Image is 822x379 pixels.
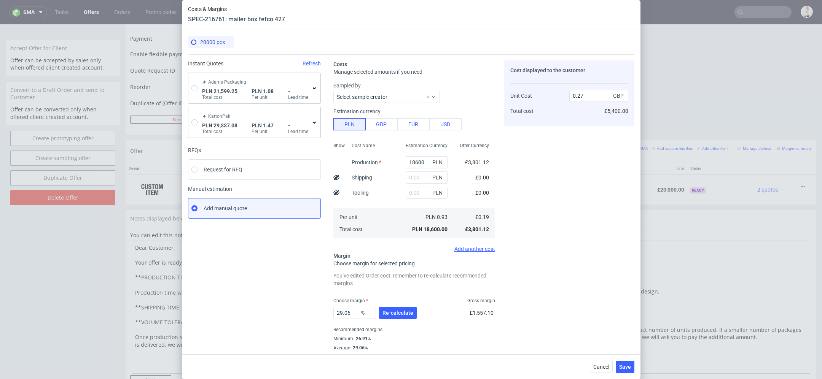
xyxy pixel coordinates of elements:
div: You’ve edited Order cost, remember to re-calculate recommended margins [333,270,495,289]
span: Per unit [339,214,358,220]
label: Sampled by [333,82,495,89]
th: Quant. [424,138,464,151]
p: Offer can be converted only when offered client created account. [10,81,115,96]
div: Minimum : [333,334,495,343]
a: Duplicate Offer [10,146,115,161]
th: ID [218,138,264,151]
span: Manage selected amounts if you need [333,69,422,75]
input: Save [130,351,171,359]
span: GBP [612,90,627,101]
td: Payment [130,8,262,25]
td: £1.00 [464,150,505,180]
input: 0.00 [406,156,448,168]
span: PLN [431,157,446,168]
small: Add other item [697,122,728,126]
div: Recommended margins [333,325,495,334]
span: Total cost [510,108,534,114]
span: Add manual quote [204,205,247,212]
span: PLN 18,600.00 [412,226,448,232]
th: Unit Price [464,138,505,151]
td: Duplicate of (Offer ID) [130,73,262,90]
div: Serwach • Custom [267,154,421,177]
a: Create prototyping offer [10,106,115,122]
p: Offer can be accepted by sales only when offered client created account. [10,32,115,47]
span: £1,557.10 [470,310,494,316]
span: £0.19 [475,214,489,220]
a: markdown [203,207,230,214]
label: Shipping [352,174,372,181]
button: Save [616,361,634,373]
label: Per unit [252,128,274,135]
a: Create sampling offer [10,126,115,141]
span: Choose margin for selected pricing [333,260,415,266]
button: GBP [365,118,398,130]
label: Total cost [202,94,237,100]
span: Ready [690,163,706,169]
span: Offer [130,124,143,130]
span: Adams Packaging [208,79,246,85]
span: £0.00 [475,190,489,196]
label: Lead time [288,94,308,100]
small: Add PIM line item [562,122,598,126]
span: Offer Currency [460,143,489,149]
label: Estimation currency [333,108,381,114]
span: £0.00 [475,174,489,181]
span: Unit Cost [510,93,532,99]
span: 2 quotes [757,162,778,168]
input: Only numbers [269,74,454,84]
div: Accept Offer for Client [6,16,120,32]
th: Net Total [505,138,568,151]
th: Name [264,138,424,151]
th: Status [687,138,731,151]
span: Show [333,143,345,149]
button: Re-calculate [379,307,417,319]
label: Lead time [288,128,308,135]
input: 0.00 [406,187,448,199]
img: ico-item-custom-a8f9c3db6a5631ce2f509e228e8b95abde266dc4376634de7b166047de09ff05.png [133,156,171,175]
th: Total [624,138,687,151]
span: % [359,308,374,318]
td: £20,000.00 [505,150,568,180]
span: KartonPak [208,113,230,119]
div: You can edit this note using [130,207,812,351]
span: Cost displayed to the customer [510,67,585,73]
button: USD [429,118,462,130]
span: £3,801.12 [465,226,489,232]
span: PLN 1.47 [252,122,274,128]
label: Choose margin [333,298,368,303]
span: Cost Name [352,143,375,149]
label: Total cost [202,128,237,135]
a: CBNF-1 [282,171,298,176]
div: Instant Quotes [188,60,321,67]
img: Hokodo [197,27,203,33]
small: Margin summary [777,122,812,126]
span: SPEC- 216761 [316,155,344,161]
span: PLN 29,337.08 [202,122,237,128]
small: Add custom line item [652,122,693,126]
span: 20000 pcs [200,39,225,45]
span: Estimation Currency [406,143,448,149]
span: Manual estimation [188,186,321,192]
span: Cancel [593,364,609,369]
span: Source: [267,171,298,176]
label: Production [352,159,381,165]
td: Enable flexible payments [130,25,262,40]
td: Quote Request ID [130,40,262,58]
button: Single payment (default) [264,9,459,19]
input: Save [418,91,459,99]
span: - [288,122,308,128]
div: 26.91% [354,336,371,342]
div: Add another cost [333,246,495,252]
span: - [288,88,308,94]
span: PLN [431,187,446,198]
span: Save [619,364,631,369]
small: Add line item from VMA [602,122,648,126]
span: PLN [431,172,446,183]
label: Select sample creator [337,94,387,100]
span: Re-calculate [382,310,413,316]
span: £3,801.12 [465,159,489,165]
span: PLN 21,599.25 [202,88,237,94]
td: £20,000.00 [624,150,687,180]
input: 0.00 [406,171,448,184]
span: mailer box fefco 427 [267,154,315,162]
